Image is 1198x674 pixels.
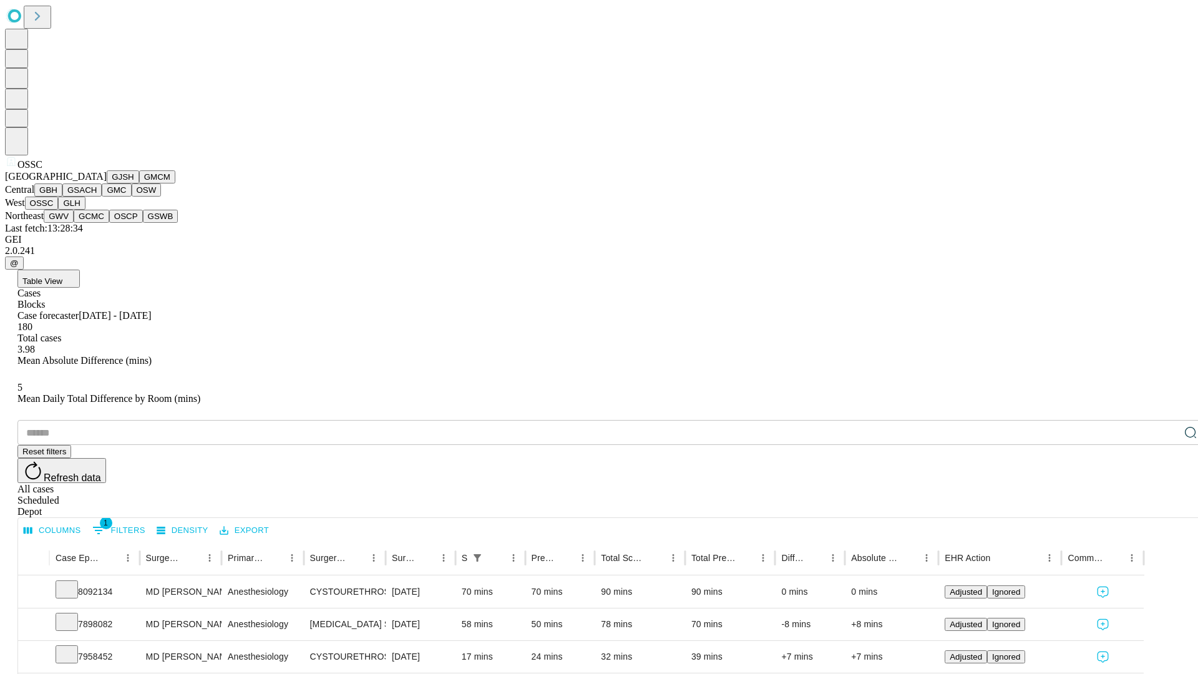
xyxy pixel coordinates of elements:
span: Table View [22,276,62,286]
div: 50 mins [532,608,589,640]
div: 8092134 [56,576,134,608]
button: GCMC [74,210,109,223]
button: Sort [183,549,201,567]
button: Menu [365,549,382,567]
span: Adjusted [950,587,982,597]
button: Sort [417,549,435,567]
div: Case Epic Id [56,553,100,563]
div: [MEDICAL_DATA] SURGICAL [310,608,379,640]
span: Case forecaster [17,310,79,321]
button: Sort [557,549,574,567]
button: Sort [807,549,824,567]
span: Last fetch: 13:28:34 [5,223,83,233]
button: Sort [266,549,283,567]
div: [DATE] [392,641,449,673]
div: Anesthesiology [228,641,297,673]
div: 90 mins [601,576,679,608]
button: Menu [201,549,218,567]
button: Refresh data [17,458,106,483]
button: Ignored [987,650,1025,663]
div: +7 mins [851,641,932,673]
div: MD [PERSON_NAME] Md [146,608,215,640]
button: Menu [665,549,682,567]
span: 3.98 [17,344,35,354]
button: Adjusted [945,650,987,663]
button: GJSH [107,170,139,183]
span: Ignored [992,620,1020,629]
button: Menu [1041,549,1058,567]
button: Menu [824,549,842,567]
span: @ [10,258,19,268]
button: Menu [574,549,592,567]
button: OSSC [25,197,59,210]
button: GMCM [139,170,175,183]
span: Reset filters [22,447,66,456]
div: 1 active filter [469,549,486,567]
div: +8 mins [851,608,932,640]
div: +7 mins [781,641,839,673]
button: Sort [900,549,918,567]
button: Density [153,521,212,540]
span: Adjusted [950,652,982,662]
button: OSCP [109,210,143,223]
span: 1 [100,517,112,529]
button: Export [217,521,272,540]
div: -8 mins [781,608,839,640]
button: Sort [348,549,365,567]
div: 7898082 [56,608,134,640]
button: Table View [17,270,80,288]
div: 70 mins [691,608,769,640]
button: Select columns [21,521,84,540]
span: Northeast [5,210,44,221]
div: Surgeon Name [146,553,182,563]
div: Comments [1068,553,1104,563]
button: Menu [505,549,522,567]
button: Sort [1106,549,1123,567]
button: GMC [102,183,131,197]
span: Total cases [17,333,61,343]
button: Menu [435,549,452,567]
span: Ignored [992,652,1020,662]
button: Ignored [987,618,1025,631]
button: GBH [34,183,62,197]
button: Expand [24,614,43,636]
div: Total Scheduled Duration [601,553,646,563]
span: Adjusted [950,620,982,629]
div: CYSTOURETHROSCOPY [MEDICAL_DATA] WITH [MEDICAL_DATA] AND [MEDICAL_DATA] INSERTION [310,576,379,608]
button: Expand [24,647,43,668]
button: Adjusted [945,618,987,631]
button: GLH [58,197,85,210]
div: 70 mins [462,576,519,608]
div: 0 mins [781,576,839,608]
div: Surgery Name [310,553,346,563]
button: Menu [1123,549,1141,567]
div: 0 mins [851,576,932,608]
div: 58 mins [462,608,519,640]
div: GEI [5,234,1193,245]
button: Sort [647,549,665,567]
button: Menu [283,549,301,567]
button: Show filters [89,520,149,540]
button: Show filters [469,549,486,567]
button: GSWB [143,210,178,223]
button: @ [5,256,24,270]
span: West [5,197,25,208]
span: Mean Absolute Difference (mins) [17,355,152,366]
span: Central [5,184,34,195]
div: 2.0.241 [5,245,1193,256]
span: Refresh data [44,472,101,483]
div: Primary Service [228,553,264,563]
div: EHR Action [945,553,990,563]
button: Ignored [987,585,1025,598]
div: 32 mins [601,641,679,673]
span: Mean Daily Total Difference by Room (mins) [17,393,200,404]
button: GWV [44,210,74,223]
span: 5 [17,382,22,393]
div: Surgery Date [392,553,416,563]
div: Difference [781,553,806,563]
div: MD [PERSON_NAME] Md [146,576,215,608]
div: Total Predicted Duration [691,553,736,563]
div: 39 mins [691,641,769,673]
span: Ignored [992,587,1020,597]
div: MD [PERSON_NAME] Md [146,641,215,673]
